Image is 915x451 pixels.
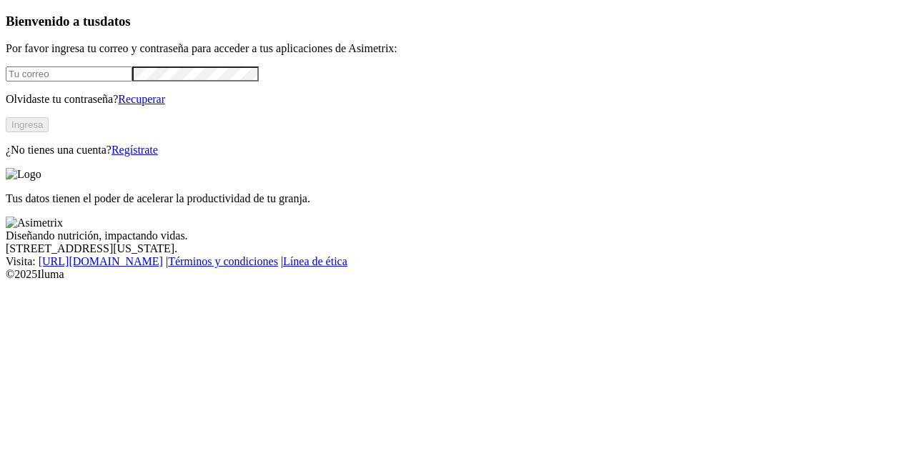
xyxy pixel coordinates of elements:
p: ¿No tienes una cuenta? [6,144,909,157]
a: Recuperar [118,93,165,105]
p: Olvidaste tu contraseña? [6,93,909,106]
div: [STREET_ADDRESS][US_STATE]. [6,242,909,255]
span: datos [100,14,131,29]
div: © 2025 Iluma [6,268,909,281]
button: Ingresa [6,117,49,132]
a: Línea de ética [283,255,347,267]
img: Asimetrix [6,217,63,229]
img: Logo [6,168,41,181]
p: Tus datos tienen el poder de acelerar la productividad de tu granja. [6,192,909,205]
h3: Bienvenido a tus [6,14,909,29]
p: Por favor ingresa tu correo y contraseña para acceder a tus aplicaciones de Asimetrix: [6,42,909,55]
div: Visita : | | [6,255,909,268]
a: [URL][DOMAIN_NAME] [39,255,163,267]
a: Términos y condiciones [168,255,278,267]
a: Regístrate [112,144,158,156]
div: Diseñando nutrición, impactando vidas. [6,229,909,242]
input: Tu correo [6,66,132,81]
